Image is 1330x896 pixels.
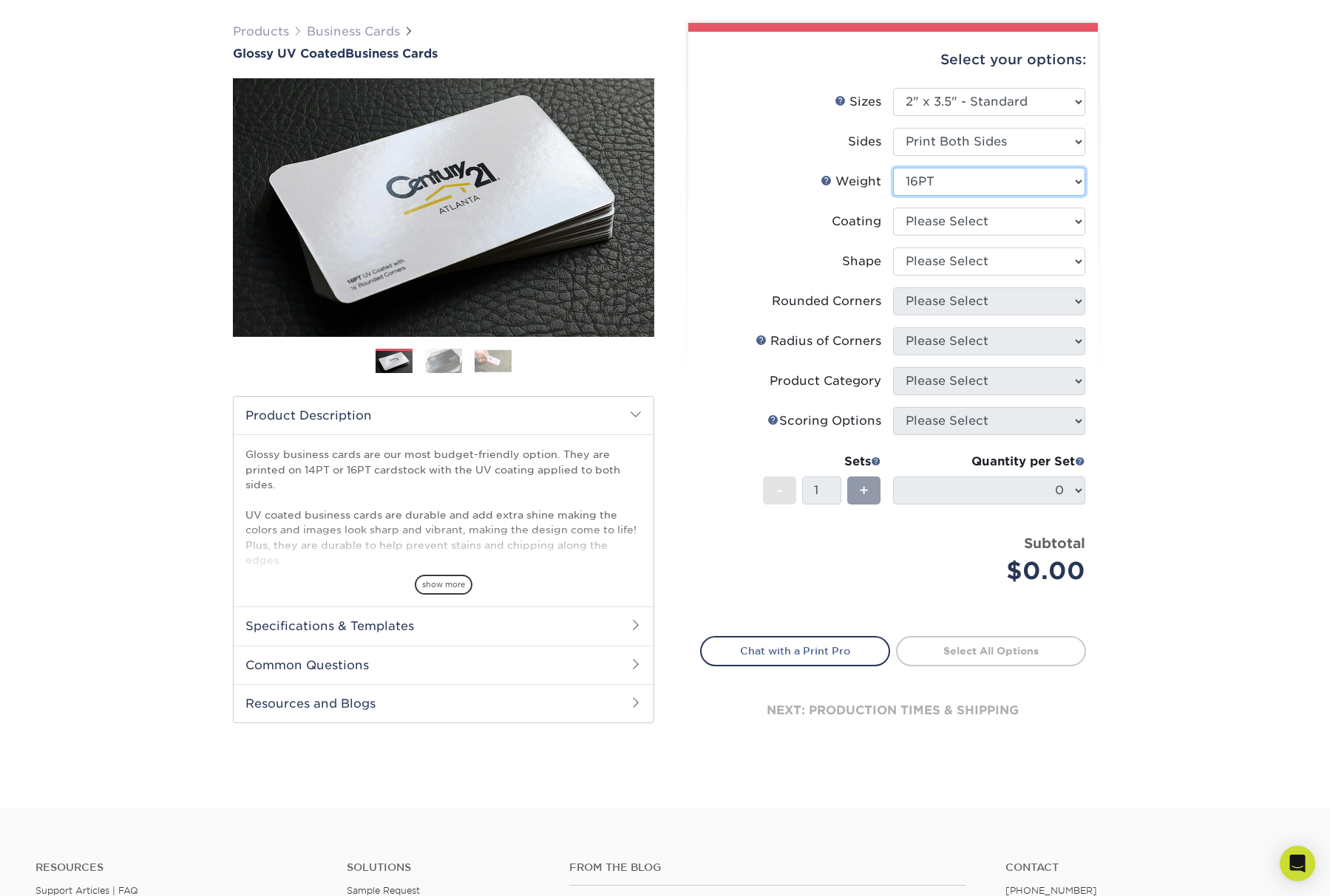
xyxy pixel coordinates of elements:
[234,606,654,645] h2: Specifications & Templates
[4,851,126,891] iframe: Google Customer Reviews
[233,47,654,61] a: Glossy UV CoatedBusiness Cards
[700,636,890,666] a: Chat with a Print Pro
[904,553,1085,589] div: $0.00
[425,348,462,374] img: Business Cards 02
[1005,861,1295,874] a: Contact
[35,861,325,874] h4: Resources
[821,173,881,191] div: Weight
[1005,885,1097,896] a: [PHONE_NUMBER]
[234,397,654,434] h2: Product Description
[376,343,413,380] img: Business Cards 01
[700,666,1086,755] div: next: production times & shipping
[1280,846,1315,881] div: Open Intercom Messenger
[307,24,400,38] a: Business Cards
[245,447,642,643] p: Glossy business cards are our most budget-friendly option. They are printed on 14PT or 16PT cards...
[893,453,1085,471] div: Quantity per Set
[233,47,345,61] span: Glossy UV Coated
[233,47,654,61] h1: Business Cards
[475,349,512,372] img: Business Cards 03
[415,575,472,595] span: show more
[347,885,420,896] a: Sample Request
[347,861,547,874] h4: Solutions
[763,453,881,471] div: Sets
[772,293,881,310] div: Rounded Corners
[770,372,881,390] div: Product Category
[700,32,1086,88] div: Select your options:
[859,479,869,502] span: +
[234,646,654,684] h2: Common Questions
[233,24,289,38] a: Products
[756,332,881,350] div: Radius of Corners
[832,213,881,230] div: Coating
[234,684,654,722] h2: Resources and Blogs
[569,861,966,874] h4: From the Blog
[848,133,881,151] div: Sides
[835,93,881,111] div: Sizes
[767,412,881,430] div: Scoring Options
[842,253,881,270] div: Shape
[896,636,1086,666] a: Select All Options
[776,479,783,502] span: -
[1024,535,1085,551] strong: Subtotal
